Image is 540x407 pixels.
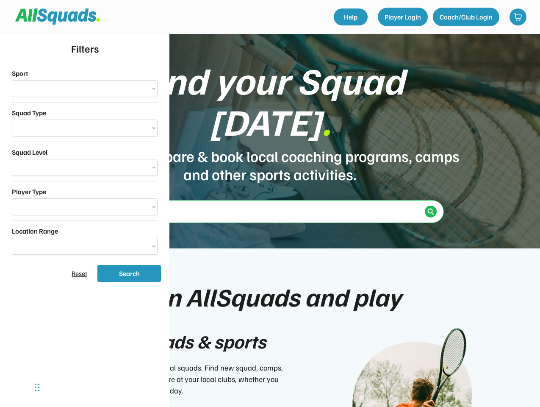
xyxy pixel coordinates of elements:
img: Squad%20Logo.svg [15,8,100,25]
div: Register [DATE] and start joining local squads. Find new squad, comps, private lessons, kids camp... [54,362,287,396]
img: shopping-cart-01%20%281%29.svg [514,13,522,21]
div: Player Type [12,187,46,197]
div: Sport [12,68,28,78]
div: Squad Type [12,108,46,118]
button: Search [97,265,161,282]
font: . [321,98,331,144]
img: yH5BAEAAAAALAAAAAABAAEAAAIBRAA7 [15,43,25,53]
div: Squad Level [12,147,47,157]
a: Help [334,8,368,25]
button: Player Login [378,8,428,26]
div: Location Range [12,226,58,236]
div: Browse, compare & book local coaching programs, camps and other sports activities. [80,147,461,183]
div: Reset [72,268,87,279]
div: Filters [71,41,99,56]
button: Coach/Club Login [433,8,499,26]
img: Icon%20%2838%29.svg [427,208,434,215]
div: Join AllSquads and play [139,282,401,310]
div: Find your Squad [DATE] [80,59,461,142]
div: Find new squads & sports [54,327,266,355]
